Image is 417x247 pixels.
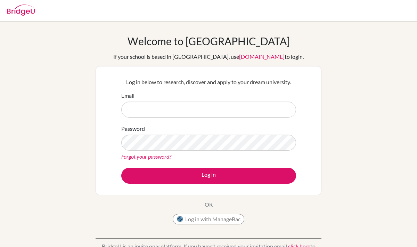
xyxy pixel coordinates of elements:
[121,125,145,133] label: Password
[128,35,290,47] h1: Welcome to [GEOGRAPHIC_DATA]
[121,91,134,100] label: Email
[239,53,285,60] a: [DOMAIN_NAME]
[113,53,304,61] div: If your school is based in [GEOGRAPHIC_DATA], use to login.
[121,153,171,160] a: Forgot your password?
[173,214,244,224] button: Log in with ManageBac
[121,78,296,86] p: Log in below to research, discover and apply to your dream university.
[205,200,213,209] p: OR
[7,5,35,16] img: Bridge-U
[121,168,296,184] button: Log in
